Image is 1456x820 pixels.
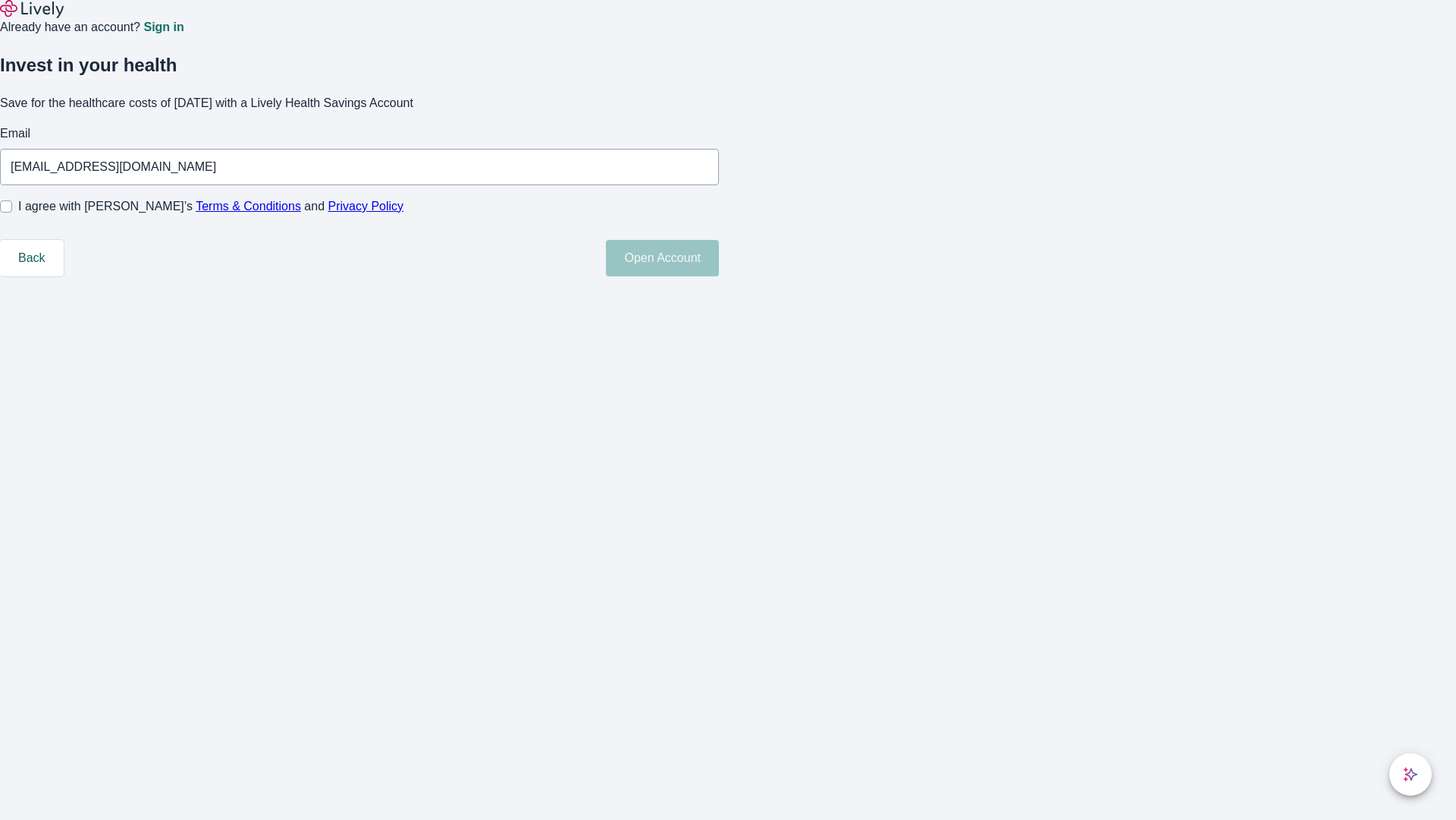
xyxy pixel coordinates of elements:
button: chat [1389,753,1432,796]
a: Privacy Policy [328,200,404,213]
svg: Lively AI Assistant [1403,767,1418,782]
span: I agree with [PERSON_NAME]’s and [18,197,403,216]
a: Terms & Conditions [196,200,301,213]
a: Sign in [143,21,184,33]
